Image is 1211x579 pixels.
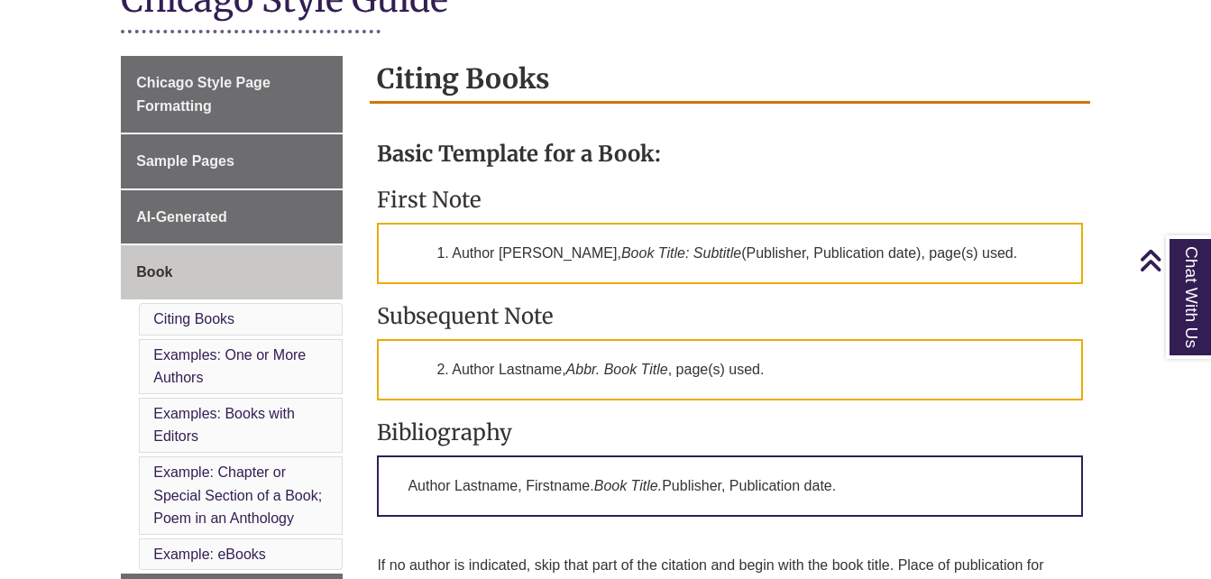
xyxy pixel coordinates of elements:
[121,134,343,188] a: Sample Pages
[153,547,266,562] a: Example: eBooks
[377,418,1082,446] h3: Bibliography
[121,190,343,244] a: AI-Generated
[594,478,662,493] em: Book Title.
[1139,248,1206,272] a: Back to Top
[153,347,306,386] a: Examples: One or More Authors
[136,264,172,280] span: Book
[136,209,226,225] span: AI-Generated
[136,153,234,169] span: Sample Pages
[377,339,1082,400] p: 2. Author Lastname, , page(s) used.
[377,186,1082,214] h3: First Note
[377,223,1082,284] p: 1. Author [PERSON_NAME], (Publisher, Publication date), page(s) used.
[121,56,343,133] a: Chicago Style Page Formatting
[370,56,1089,104] h2: Citing Books
[136,75,271,114] span: Chicago Style Page Formatting
[377,140,661,168] strong: Basic Template for a Book:
[377,455,1082,517] p: Author Lastname, Firstname. Publisher, Publication date.
[153,464,322,526] a: Example: Chapter or Special Section of a Book; Poem in an Anthology
[566,362,668,377] em: Abbr. Book Title
[377,302,1082,330] h3: Subsequent Note
[153,406,295,445] a: Examples: Books with Editors
[121,245,343,299] a: Book
[153,311,234,326] a: Citing Books
[621,245,741,261] em: Book Title: Subtitle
